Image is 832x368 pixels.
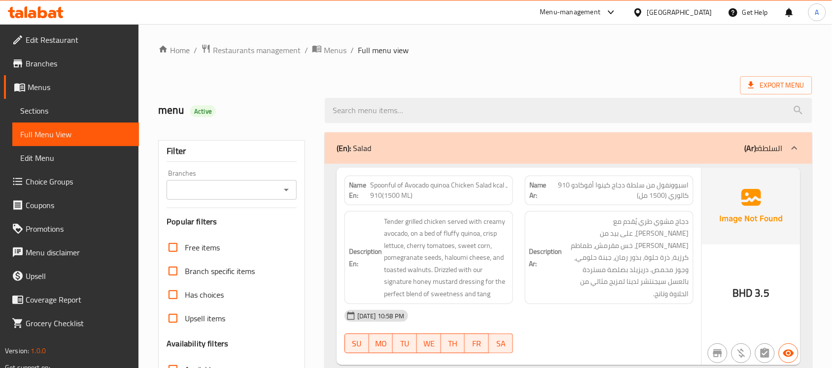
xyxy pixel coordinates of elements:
span: Coverage Report [26,294,131,306]
span: MO [373,337,389,351]
span: Free items [185,242,220,253]
span: Full Menu View [20,128,131,140]
b: (Ar): [745,141,758,155]
button: TH [441,334,465,353]
span: Branches [26,58,131,69]
h2: menu [158,103,313,118]
span: WE [421,337,437,351]
button: Available [779,343,798,363]
button: Purchased item [731,343,751,363]
span: Menu disclaimer [26,246,131,258]
span: TH [445,337,461,351]
a: Menus [4,75,139,99]
span: FR [469,337,485,351]
span: 1.0.0 [31,344,46,357]
span: Full menu view [358,44,409,56]
a: Home [158,44,190,56]
div: (En): Salad(Ar):السلطة [325,132,812,164]
span: [DATE] 10:58 PM [353,311,408,321]
strong: Name En: [349,180,370,201]
span: Choice Groups [26,176,131,187]
span: Grocery Checklist [26,317,131,329]
a: Branches [4,52,139,75]
div: Active [190,105,216,117]
span: Upsell items [185,312,225,324]
a: Coupons [4,193,139,217]
span: Promotions [26,223,131,235]
a: Restaurants management [201,44,301,57]
span: Tender grilled chicken served with creamy avocado, on a bed of fluffy quinoa، crisp lettuce, cher... [384,215,509,300]
div: [GEOGRAPHIC_DATA] [647,7,712,18]
span: دجاج مشوي طري يُقدم مع أفوكادو كريمي، على بيد من كينوا فلافي، خس مقرمش، طماطم كرزية، ذرة حلوة، بذ... [564,215,689,300]
a: Menus [312,44,347,57]
p: Salad [337,142,371,154]
button: Not branch specific item [708,343,728,363]
a: Edit Restaurant [4,28,139,52]
span: Version: [5,344,29,357]
span: Coupons [26,199,131,211]
a: Coverage Report [4,288,139,311]
span: Upsell [26,270,131,282]
img: Ae5nvW7+0k+MAAAAAElFTkSuQmCC [702,168,800,245]
div: Menu-management [540,6,601,18]
a: Upsell [4,264,139,288]
span: A [815,7,819,18]
button: FR [465,334,489,353]
h3: Popular filters [167,216,297,227]
div: Filter [167,141,297,162]
span: Export Menu [748,79,804,92]
span: Sections [20,105,131,117]
span: SA [493,337,509,351]
span: Export Menu [740,76,812,94]
span: Has choices [185,289,224,301]
button: TU [393,334,417,353]
li: / [350,44,354,56]
b: (En): [337,141,351,155]
a: Choice Groups [4,170,139,193]
span: Menus [28,81,131,93]
a: Grocery Checklist [4,311,139,335]
a: Sections [12,99,139,123]
li: / [305,44,308,56]
button: Open [279,183,293,197]
span: اسبوونفول من سلطة دجاج كينوا أفوكادو 910 كالوري (1500 مل) [550,180,689,201]
span: Edit Menu [20,152,131,164]
span: Edit Restaurant [26,34,131,46]
a: Full Menu View [12,123,139,146]
input: search [325,98,812,123]
strong: Name Ar: [529,180,550,201]
span: Branch specific items [185,265,255,277]
button: SU [345,334,369,353]
p: السلطة [745,142,783,154]
a: Menu disclaimer [4,241,139,264]
a: Promotions [4,217,139,241]
strong: Description Ar: [529,245,562,270]
span: Menus [324,44,347,56]
span: Spoonful of Avocado quinoa Chicken Salad kcal ـ 910(1500 ML) [370,180,509,201]
button: MO [369,334,393,353]
h3: Availability filters [167,338,228,349]
span: TU [397,337,413,351]
span: SU [349,337,365,351]
span: 3.5 [755,283,769,303]
button: Not has choices [755,343,775,363]
span: Active [190,107,216,116]
span: Restaurants management [213,44,301,56]
nav: breadcrumb [158,44,812,57]
span: BHD [733,283,753,303]
button: WE [417,334,441,353]
a: Edit Menu [12,146,139,170]
button: SA [489,334,513,353]
li: / [194,44,197,56]
strong: Description En: [349,245,382,270]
